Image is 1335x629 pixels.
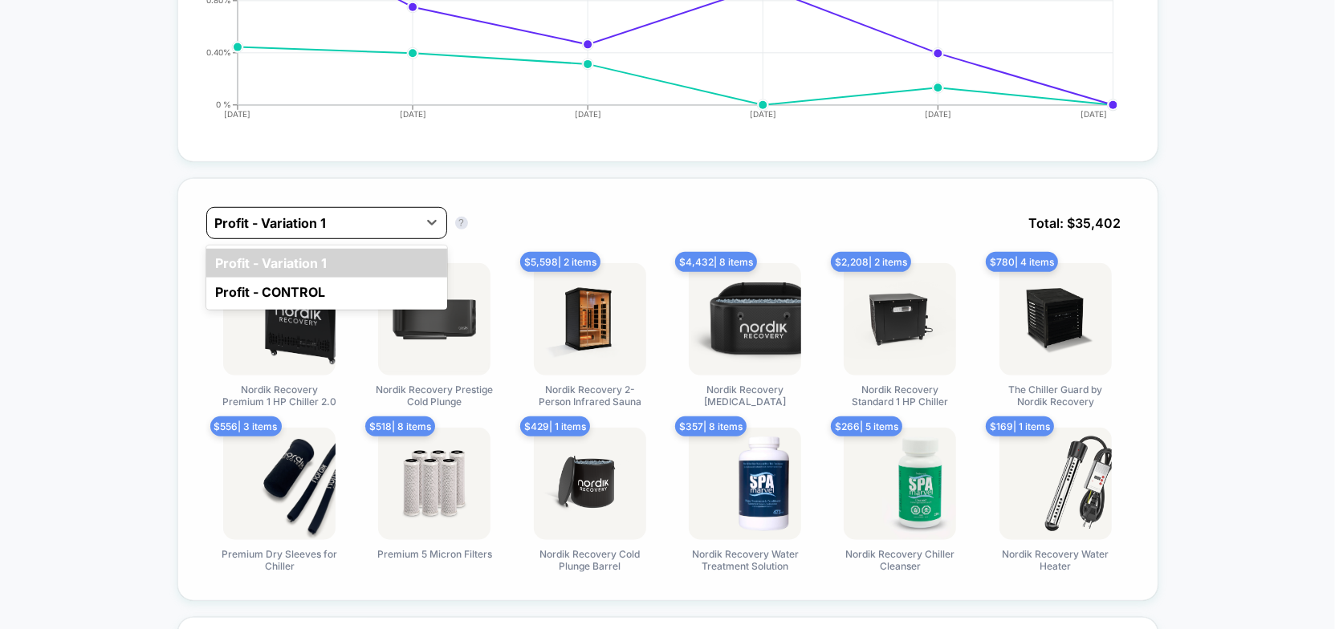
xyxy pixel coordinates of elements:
[530,548,650,572] span: Nordik Recovery Cold Plunge Barrel
[675,416,747,436] span: $ 357 | 8 items
[925,109,951,119] tspan: [DATE]
[840,383,960,408] span: Nordik Recovery Standard 1 HP Chiller
[219,383,340,408] span: Nordik Recovery Premium 1 HP Chiller 2.0
[685,383,805,408] span: Nordik Recovery [MEDICAL_DATA]
[219,548,340,572] span: Premium Dry Sleeves for Chiller
[210,416,282,436] span: $ 556 | 3 items
[206,278,447,306] div: Profit - CONTROL
[685,548,805,572] span: Nordik Recovery Water Treatment Solution
[1081,109,1107,119] tspan: [DATE]
[378,263,490,375] img: Nordik Recovery Prestige Cold Plunge
[534,263,646,375] img: Nordik Recovery 2-Person Infrared Sauna
[750,109,776,119] tspan: [DATE]
[575,109,601,119] tspan: [DATE]
[986,416,1054,436] span: $ 169 | 1 items
[1021,207,1129,239] span: Total: $ 35,402
[225,109,251,119] tspan: [DATE]
[520,416,590,436] span: $ 429 | 1 items
[374,383,495,408] span: Nordik Recovery Prestige Cold Plunge
[689,263,801,375] img: Nordik Recovery Ice Bath
[675,252,757,272] span: $ 4,432 | 8 items
[999,428,1112,540] img: Nordik Recovery Water Heater
[831,252,911,272] span: $ 2,208 | 2 items
[534,428,646,540] img: Nordik Recovery Cold Plunge Barrel
[216,99,231,109] tspan: 0 %
[206,47,231,57] tspan: 0.40%
[400,109,426,119] tspan: [DATE]
[999,263,1112,375] img: The Chiller Guard by Nordik Recovery
[831,416,902,436] span: $ 266 | 5 items
[530,383,650,408] span: Nordik Recovery 2-Person Infrared Sauna
[840,548,960,572] span: Nordik Recovery Chiller Cleanser
[844,428,956,540] img: Nordik Recovery Chiller Cleanser
[455,217,468,229] button: ?
[995,383,1116,408] span: The Chiller Guard by Nordik Recovery
[365,416,435,436] span: $ 518 | 8 items
[986,252,1058,272] span: $ 780 | 4 items
[520,252,600,272] span: $ 5,598 | 2 items
[995,548,1116,572] span: Nordik Recovery Water Heater
[223,428,336,540] img: Premium Dry Sleeves for Chiller
[206,249,447,278] div: Profit - Variation 1
[377,548,492,560] span: Premium 5 Micron Filters
[689,428,801,540] img: Nordik Recovery Water Treatment Solution
[378,428,490,540] img: Premium 5 Micron Filters
[844,263,956,375] img: Nordik Recovery Standard 1 HP Chiller
[223,263,336,375] img: Nordik Recovery Premium 1 HP Chiller 2.0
